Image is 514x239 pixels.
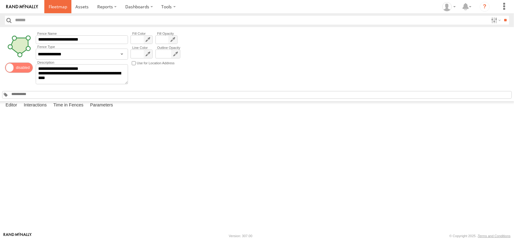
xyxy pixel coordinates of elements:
[480,2,490,12] i: ?
[2,101,20,110] label: Editor
[36,45,128,49] label: Fence Type
[36,32,128,35] label: Fence Name
[21,101,50,110] label: Interactions
[478,234,511,238] a: Terms and Conditions
[155,32,178,35] label: Fill Opacity
[131,46,153,50] label: Line Color
[449,234,511,238] div: © Copyright 2025 -
[489,16,502,25] label: Search Filter Options
[440,2,458,11] div: Dennis Braga
[6,5,38,9] img: rand-logo.svg
[50,101,86,110] label: Time in Fences
[3,233,32,239] a: Visit our Website
[155,46,180,50] label: Outline Opacity
[87,101,116,110] label: Parameters
[137,60,175,66] label: Use for Location Address
[5,62,33,73] span: Enable/Disable Status
[229,234,252,238] div: Version: 307.00
[131,32,153,35] label: Fill Color
[36,61,128,64] label: Description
